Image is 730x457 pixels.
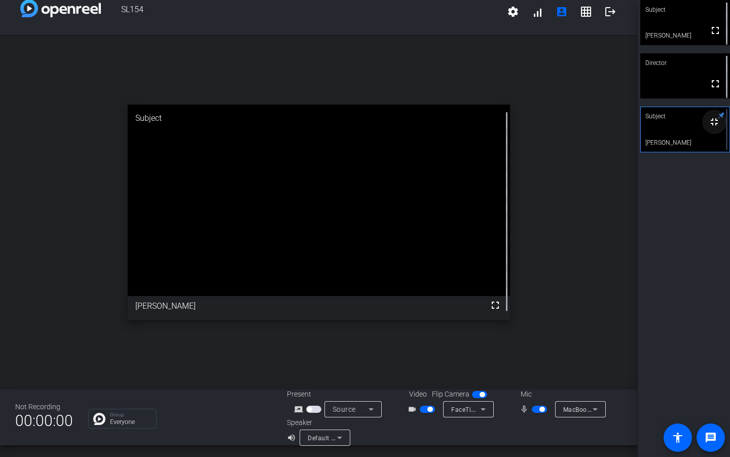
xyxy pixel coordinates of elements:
[409,389,427,400] span: Video
[507,6,519,18] mat-icon: settings
[708,116,720,128] mat-icon: fullscreen_exit
[709,24,721,37] mat-icon: fullscreen
[520,403,532,415] mat-icon: mic_none
[672,432,684,444] mat-icon: accessibility
[432,389,469,400] span: Flip Camera
[640,107,730,126] div: Subject
[709,78,721,90] mat-icon: fullscreen
[451,405,581,413] span: FaceTime HD Camera (Built-in) (05ac:8514)
[510,389,612,400] div: Mic
[110,419,151,425] p: Everyone
[640,53,730,73] div: Director
[110,412,151,417] p: Group
[128,105,510,132] div: Subject
[287,417,348,428] div: Speaker
[294,403,306,415] mat-icon: screen_share_outline
[93,413,105,425] img: Chat Icon
[287,432,299,444] mat-icon: volume_up
[556,6,568,18] mat-icon: account_box
[15,408,73,433] span: 00:00:00
[333,405,356,413] span: Source
[580,6,592,18] mat-icon: grid_on
[408,403,420,415] mat-icon: videocam_outline
[604,6,616,18] mat-icon: logout
[15,402,73,412] div: Not Recording
[308,434,430,442] span: Default - MacBook Pro Speakers (Built-in)
[563,405,667,413] span: MacBook Pro Microphone (Built-in)
[489,299,501,311] mat-icon: fullscreen
[705,432,717,444] mat-icon: message
[287,389,388,400] div: Present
